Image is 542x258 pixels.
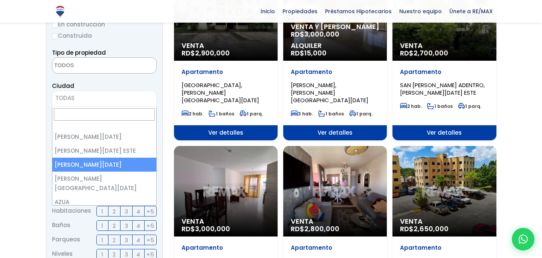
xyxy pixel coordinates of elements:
li: AZUA [52,195,156,209]
span: RD$ [291,29,339,39]
span: TODAS [52,91,157,107]
p: Apartamento [400,68,489,76]
span: Venta [182,42,270,49]
span: Inicio [257,6,279,17]
span: 4 [136,235,140,245]
span: RD$ [400,224,449,233]
span: RD$ [400,48,448,58]
span: [GEOGRAPHIC_DATA], [PERSON_NAME][GEOGRAPHIC_DATA][DATE] [182,81,259,104]
span: 3 [125,235,128,245]
span: RD$ [291,224,339,233]
span: Nuestro equipo [395,6,446,17]
span: 3 hab. [291,111,313,117]
p: Apartamento [291,244,379,252]
span: 2,650,000 [414,224,449,233]
img: Logo de REMAX [53,5,67,18]
span: Préstamos Hipotecarios [321,6,395,17]
span: 1 [101,207,103,216]
span: 2,800,000 [304,224,339,233]
p: Apartamento [182,244,270,252]
span: RD$ [182,224,230,233]
span: 1 parq. [240,111,263,117]
input: Construida [52,33,58,39]
span: 3,000,000 [304,29,339,39]
span: Ciudad [52,82,74,90]
span: 2 [113,221,116,230]
span: 1 parq. [349,111,373,117]
span: [PERSON_NAME], [PERSON_NAME][GEOGRAPHIC_DATA][DATE] [291,81,368,104]
span: Únete a RE/MAX [446,6,496,17]
span: Alquiler [291,42,379,49]
span: Tipo de propiedad [52,49,106,57]
span: +5 [147,235,154,245]
span: Venta [400,42,489,49]
span: 2 hab. [400,103,422,109]
span: 3,000,000 [195,224,230,233]
p: Apartamento [400,244,489,252]
label: Construida [52,31,157,40]
span: 2 hab. [182,111,203,117]
span: Parqueos [52,235,80,245]
span: RD$ [182,48,230,58]
span: Venta y [PERSON_NAME] [291,23,379,31]
label: En construcción [52,20,157,29]
li: [PERSON_NAME][DATE] [52,130,156,144]
span: +5 [147,207,154,216]
span: Baños [52,220,70,231]
input: Search [54,108,155,121]
span: Venta [291,218,379,225]
p: Apartamento [182,68,270,76]
li: [PERSON_NAME][DATE] [52,158,156,172]
span: 2 [113,235,116,245]
span: Venta [400,218,489,225]
span: 1 [101,221,103,230]
span: 4 [136,207,140,216]
p: Apartamento [291,68,379,76]
span: 15,000 [304,48,327,58]
span: 1 [101,235,103,245]
input: En construcción [52,22,58,28]
span: Ver detalles [174,125,278,140]
span: Habitaciones [52,206,91,217]
span: 1 baños [427,103,453,109]
span: 4 [136,221,140,230]
span: RD$ [291,48,327,58]
span: TODAS [52,93,156,103]
span: 2 [113,207,116,216]
span: Ver detalles [283,125,387,140]
textarea: Search [52,58,125,74]
span: 3 [125,207,128,216]
span: 1 baños [209,111,234,117]
span: +5 [147,221,154,230]
span: 1 baños [318,111,344,117]
li: [PERSON_NAME][GEOGRAPHIC_DATA][DATE] [52,172,156,195]
span: 2,900,000 [195,48,230,58]
li: [PERSON_NAME][DATE] ESTE [52,144,156,158]
span: 2,700,000 [414,48,448,58]
span: Ver detalles [392,125,496,140]
span: SAN [PERSON_NAME] ADENTRO, [PERSON_NAME][DATE] ESTE [400,81,485,97]
span: TODAS [55,94,75,102]
span: 3 [125,221,128,230]
span: 1 parq. [458,103,481,109]
span: Venta [182,218,270,225]
span: Propiedades [279,6,321,17]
